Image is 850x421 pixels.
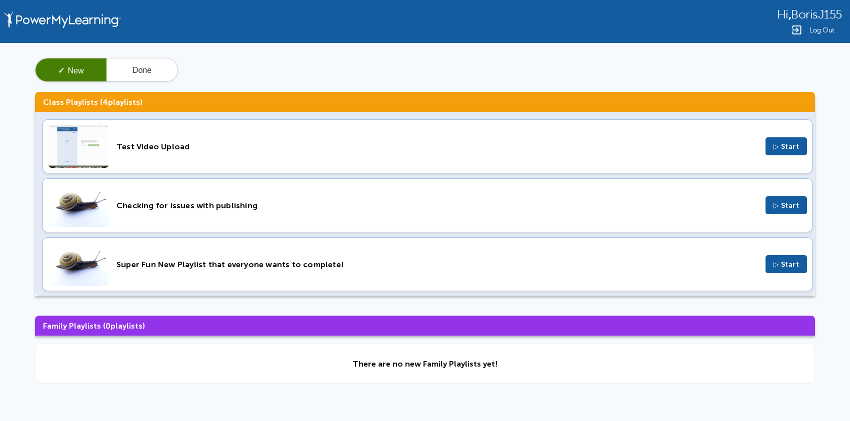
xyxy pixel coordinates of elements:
h3: Class Playlists ( playlists) [35,92,815,112]
span: ✓ [58,66,64,75]
img: Thumbnail [48,184,109,227]
div: Test Video Upload [116,142,758,151]
span: ▷ Start [773,260,799,269]
span: Hi [777,8,788,21]
span: ▷ Start [773,142,799,151]
div: Checking for issues with publishing [116,201,758,210]
span: BorisJ155 [791,8,842,21]
img: Logout Icon [790,24,802,36]
div: Super Fun New Playlist that everyone wants to complete! [116,260,758,269]
span: 0 [105,321,110,331]
div: There are no new Family Playlists yet! [352,359,498,369]
span: Log Out [809,26,834,34]
img: Thumbnail [48,243,109,286]
button: ▷ Start [765,137,807,155]
button: ✓New [35,58,106,82]
span: ▷ Start [773,201,799,210]
h3: Family Playlists ( playlists) [35,316,815,336]
img: Thumbnail [48,125,109,168]
div: , [777,7,842,21]
button: ▷ Start [765,196,807,214]
span: 4 [102,97,108,107]
button: Done [106,58,177,82]
button: ▷ Start [765,255,807,273]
